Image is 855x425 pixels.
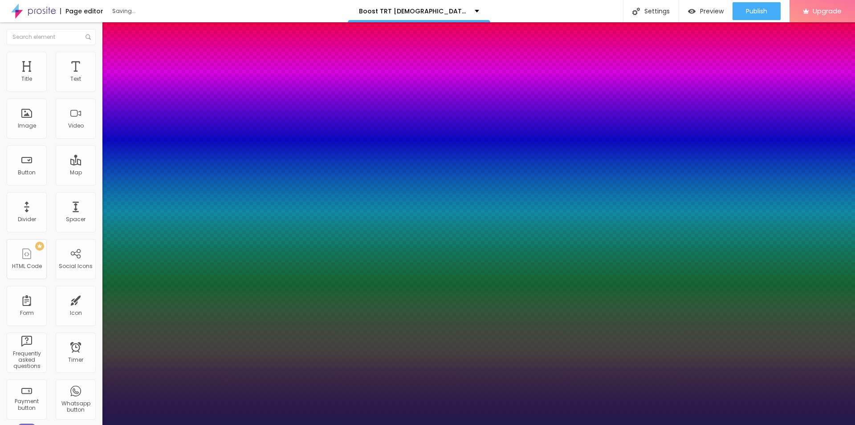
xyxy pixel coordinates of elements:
[70,310,82,316] div: Icon
[746,8,767,15] span: Publish
[66,216,85,223] div: Spacer
[700,8,724,15] span: Preview
[359,8,468,14] p: Boost TRT [DEMOGRAPHIC_DATA][MEDICAL_DATA]
[688,8,696,15] img: view-1.svg
[112,8,215,14] div: Saving...
[68,123,84,129] div: Video
[632,8,640,15] img: Icone
[9,351,44,370] div: Frequently asked questions
[70,169,82,176] div: Map
[679,2,733,20] button: Preview
[9,398,44,411] div: Payment button
[813,7,842,15] span: Upgrade
[85,34,91,40] img: Icone
[20,310,34,316] div: Form
[68,357,83,363] div: Timer
[70,76,81,82] div: Text
[733,2,781,20] button: Publish
[21,76,32,82] div: Title
[18,216,36,223] div: Divider
[59,263,93,269] div: Social Icons
[18,123,36,129] div: Image
[7,29,96,45] input: Search element
[60,8,103,14] div: Page editor
[12,263,42,269] div: HTML Code
[58,400,93,413] div: Whatsapp button
[18,169,36,176] div: Button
